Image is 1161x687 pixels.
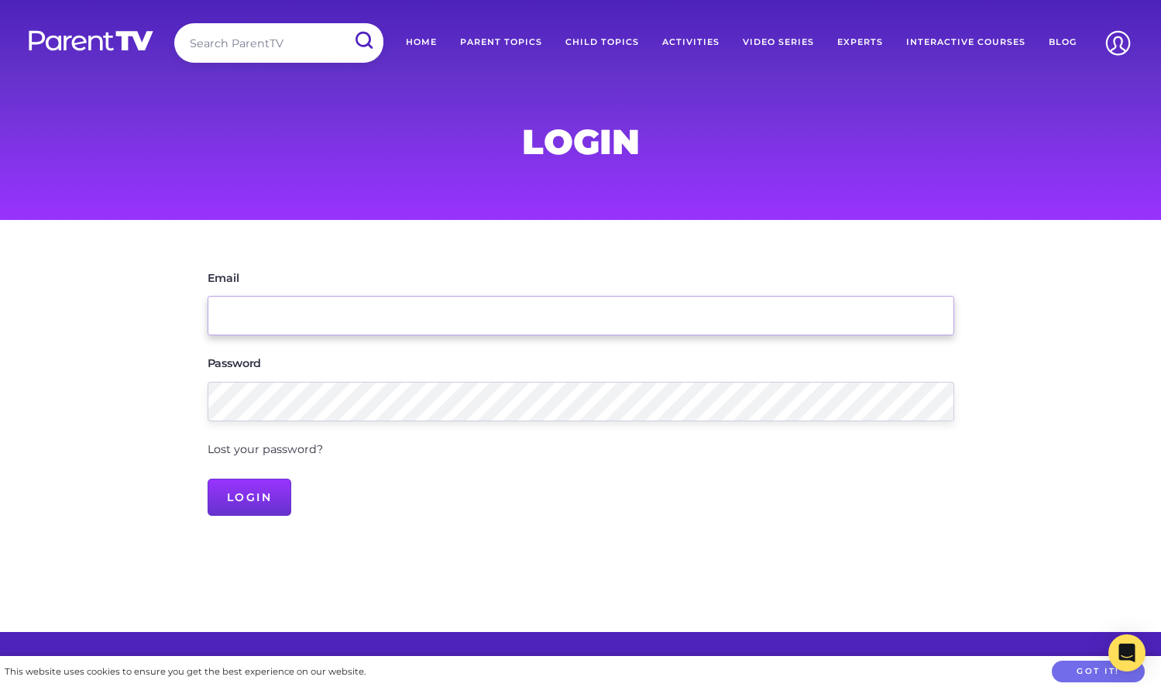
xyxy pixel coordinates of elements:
[554,23,651,62] a: Child Topics
[174,23,383,63] input: Search ParentTV
[1052,661,1145,683] button: Got it!
[1098,23,1138,63] img: Account
[826,23,895,62] a: Experts
[208,273,239,283] label: Email
[5,664,366,680] div: This website uses cookies to ensure you get the best experience on our website.
[1108,634,1146,672] div: Open Intercom Messenger
[651,23,731,62] a: Activities
[208,442,323,456] a: Lost your password?
[208,358,262,369] label: Password
[895,23,1037,62] a: Interactive Courses
[208,479,292,516] input: Login
[27,29,155,52] img: parenttv-logo-white.4c85aaf.svg
[731,23,826,62] a: Video Series
[343,23,383,58] input: Submit
[394,23,448,62] a: Home
[448,23,554,62] a: Parent Topics
[1037,23,1088,62] a: Blog
[208,126,954,157] h1: Login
